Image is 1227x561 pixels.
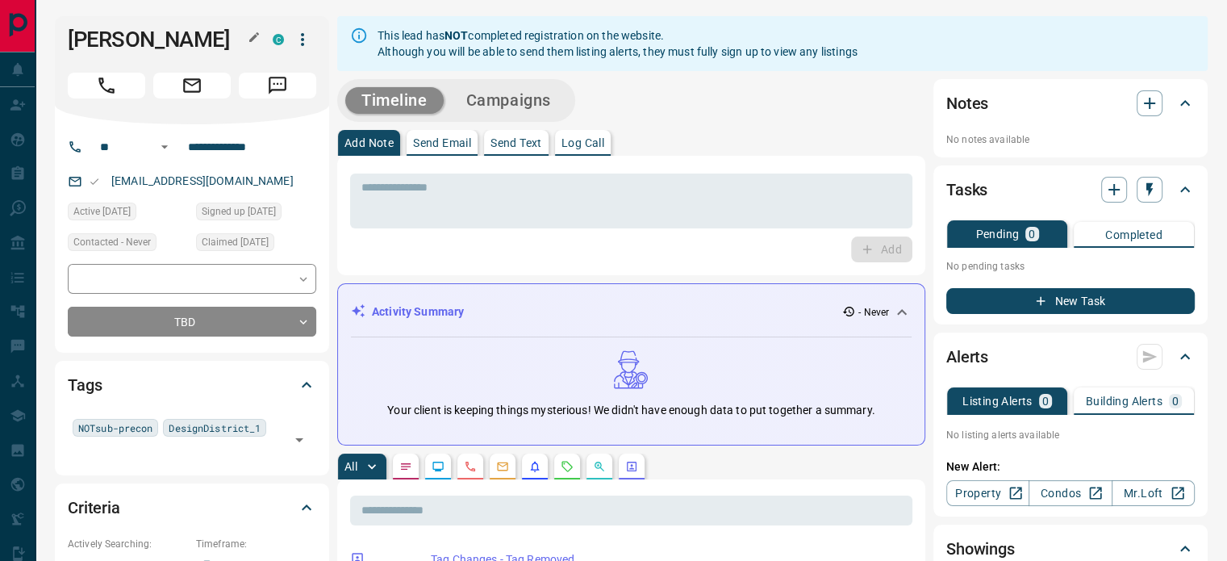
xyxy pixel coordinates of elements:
div: Criteria [68,488,316,527]
p: 0 [1029,228,1035,240]
h2: Criteria [68,495,120,521]
h2: Tags [68,372,102,398]
div: Tags [68,366,316,404]
p: Actively Searching: [68,537,188,551]
h2: Tasks [946,177,987,203]
span: Signed up [DATE] [202,203,276,220]
p: New Alert: [946,458,1195,475]
button: New Task [946,288,1195,314]
p: Listing Alerts [962,396,1033,407]
svg: Lead Browsing Activity [432,460,444,473]
p: Activity Summary [372,304,464,320]
a: Mr.Loft [1112,480,1195,506]
svg: Requests [561,460,574,473]
p: Pending [975,228,1019,240]
svg: Agent Actions [625,460,638,473]
p: 0 [1172,396,1179,407]
div: Tasks [946,170,1195,209]
span: Email [153,73,231,98]
h1: [PERSON_NAME] [68,27,248,52]
button: Open [288,429,311,451]
div: Activity Summary- Never [351,297,912,327]
button: Campaigns [450,87,567,114]
span: NOTsub-precon [78,420,152,436]
p: - Never [858,305,889,320]
h2: Alerts [946,344,988,370]
p: Your client is keeping things mysterious! We didn't have enough data to put together a summary. [387,402,874,419]
div: Alerts [946,337,1195,376]
svg: Notes [399,460,412,473]
p: No pending tasks [946,254,1195,278]
p: Send Text [490,137,542,149]
svg: Emails [496,460,509,473]
div: Sat Jan 01 2022 [68,203,188,225]
span: Claimed [DATE] [202,234,269,250]
p: Completed [1105,229,1162,241]
svg: Email Valid [89,176,100,187]
p: All [344,461,357,472]
strong: NOT [444,29,468,42]
a: Property [946,480,1029,506]
p: 0 [1042,396,1049,407]
button: Timeline [345,87,444,114]
p: Timeframe: [196,537,316,551]
span: Message [239,73,316,98]
div: Sat Jan 01 2022 [196,203,316,225]
div: Notes [946,84,1195,123]
p: No notes available [946,132,1195,147]
p: Add Note [344,137,394,149]
a: [EMAIL_ADDRESS][DOMAIN_NAME] [111,174,294,187]
svg: Calls [464,460,477,473]
span: Contacted - Never [73,234,151,250]
a: Condos [1029,480,1112,506]
p: Log Call [561,137,604,149]
p: Building Alerts [1086,396,1162,407]
span: DesignDistrict_1 [169,420,261,436]
button: Open [155,137,174,157]
div: condos.ca [273,34,284,45]
p: No listing alerts available [946,428,1195,442]
span: Call [68,73,145,98]
span: Active [DATE] [73,203,131,220]
svg: Listing Alerts [528,460,541,473]
h2: Notes [946,90,988,116]
svg: Opportunities [593,460,606,473]
p: Send Email [413,137,471,149]
div: TBD [68,307,316,337]
div: This lead has completed registration on the website. Although you will be able to send them listi... [378,21,858,66]
div: Sat Jan 01 2022 [196,233,316,256]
